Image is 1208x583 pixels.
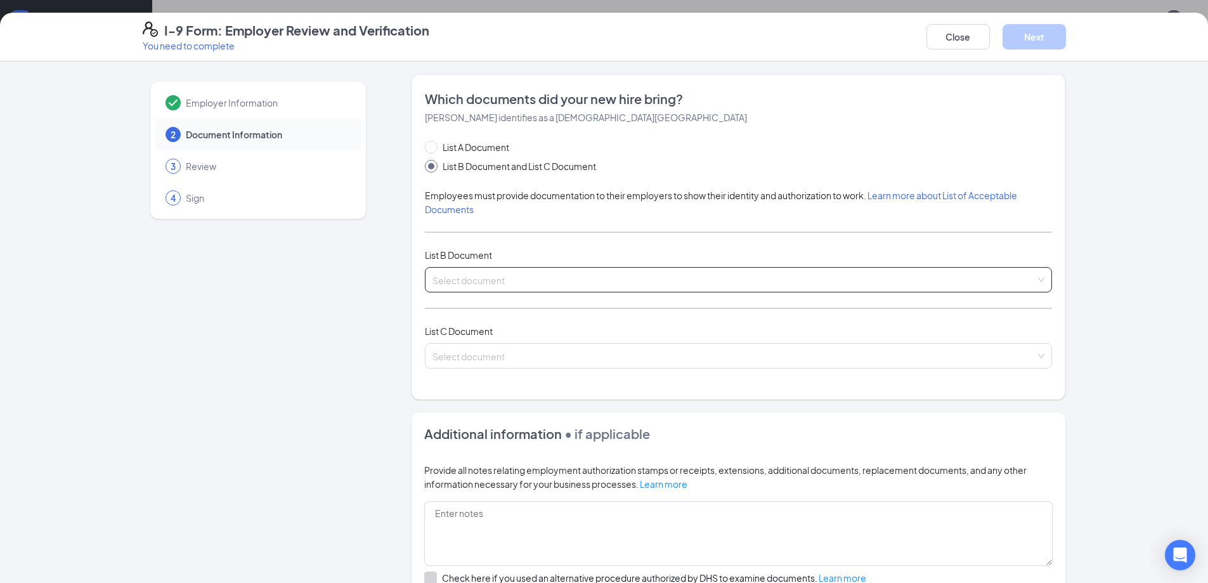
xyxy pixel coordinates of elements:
span: Which documents did your new hire bring? [425,90,1052,108]
svg: Checkmark [166,95,181,110]
span: Document Information [186,128,348,141]
span: 4 [171,192,176,204]
span: Employees must provide documentation to their employers to show their identity and authorization ... [425,190,1017,215]
span: List C Document [425,325,493,337]
span: Employer Information [186,96,348,109]
span: Review [186,160,348,173]
button: Close [926,24,990,49]
p: You need to complete [143,39,429,52]
span: List A Document [438,140,514,154]
div: Open Intercom Messenger [1165,540,1195,570]
h4: I-9 Form: Employer Review and Verification [164,22,429,39]
span: • if applicable [562,426,650,442]
span: List B Document and List C Document [438,159,601,173]
svg: FormI9EVerifyIcon [143,22,158,37]
span: List B Document [425,249,492,261]
span: Additional information [424,426,562,442]
span: Provide all notes relating employment authorization stamps or receipts, extensions, additional do... [424,464,1027,490]
span: 2 [171,128,176,141]
a: Learn more [640,478,687,490]
span: Sign [186,192,348,204]
button: Next [1003,24,1066,49]
span: 3 [171,160,176,173]
span: [PERSON_NAME] identifies as a [DEMOGRAPHIC_DATA][GEOGRAPHIC_DATA] [425,112,747,123]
